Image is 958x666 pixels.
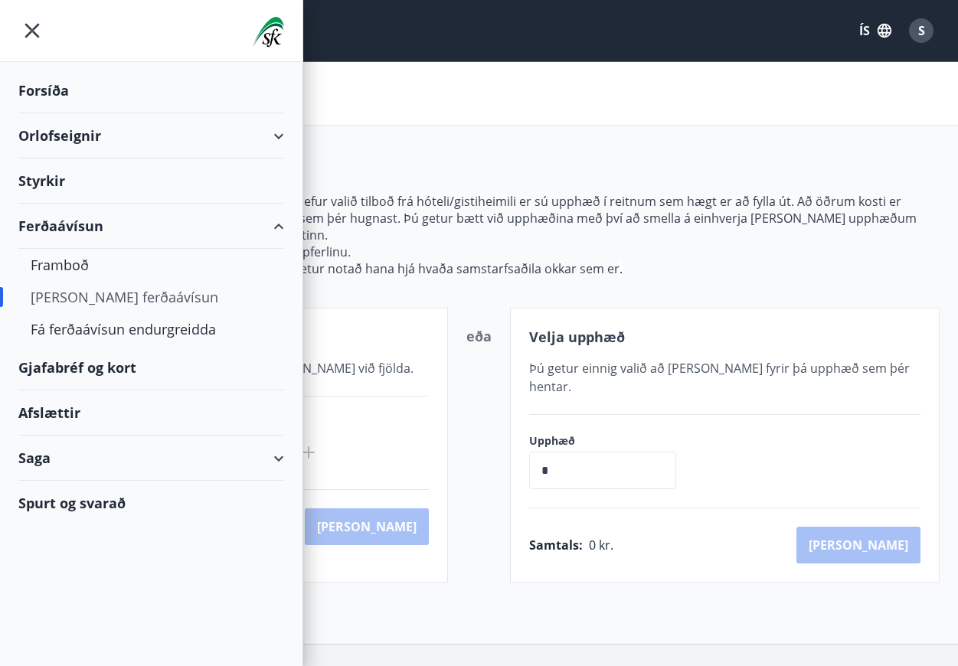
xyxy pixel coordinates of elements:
span: 0 kr. [589,537,613,553]
div: Saga [18,436,284,481]
button: S [903,12,940,49]
div: Orlofseignir [18,113,284,158]
p: Mundu að ferðaávísunin rennur aldrei út og þú getur notað hana hjá hvaða samstarfsaðila okkar sem er [18,260,940,277]
button: ÍS [851,17,900,44]
div: Styrkir [18,158,284,204]
div: Afslættir [18,390,284,436]
img: union_logo [253,17,284,47]
div: Spurt og svarað [18,481,284,525]
div: Gjafabréf og kort [18,345,284,390]
label: Upphæð [529,433,692,449]
div: Ferðaávísun [18,204,284,249]
span: Samtals : [529,537,583,553]
button: menu [18,17,46,44]
div: Framboð [31,249,272,281]
div: Fá ferðaávísun endurgreidda [31,313,272,345]
span: Velja upphæð [529,328,625,346]
div: Forsíða [18,68,284,113]
p: Athugaðu að niðurgreiðslan bætist við síðar í kaupferlinu. [18,243,940,260]
span: S [918,22,925,39]
span: . [620,260,623,277]
span: Þú getur einnig valið að [PERSON_NAME] fyrir þá upphæð sem þér hentar. [529,360,910,395]
div: [PERSON_NAME] ferðaávísun [31,281,272,313]
span: eða [466,327,492,345]
p: Hér getur þú valið upphæð ávísunarinnar. Ef þú hefur valið tilboð frá hóteli/gistiheimili er sú u... [18,193,940,243]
